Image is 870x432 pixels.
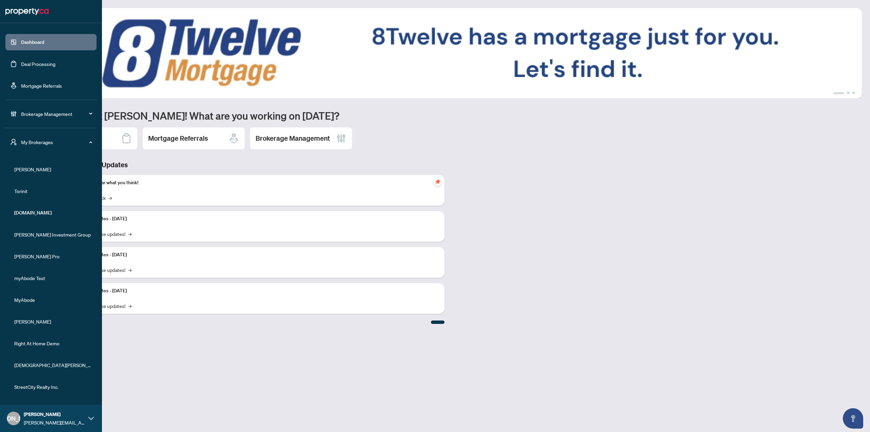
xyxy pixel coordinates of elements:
span: myAbode Test [14,274,92,282]
p: Platform Updates - [DATE] [71,287,439,295]
button: 1 [833,91,844,94]
p: Platform Updates - [DATE] [71,251,439,259]
span: → [108,194,112,202]
span: [PERSON_NAME] [14,166,92,173]
a: Dashboard [21,39,44,45]
p: We want to hear what you think! [71,179,439,187]
h2: Mortgage Referrals [148,134,208,143]
button: 2 [847,91,850,94]
img: Slide 0 [35,8,862,98]
span: → [128,230,132,238]
span: [PERSON_NAME] Pro [14,253,92,260]
button: 3 [852,91,855,94]
span: [PERSON_NAME][EMAIL_ADDRESS][DOMAIN_NAME] [24,419,85,426]
h2: Brokerage Management [256,134,330,143]
img: logo [5,6,49,17]
a: Deal Processing [21,61,55,67]
span: user-switch [10,139,17,145]
span: Brokerage Management [21,110,92,118]
span: [DEMOGRAPHIC_DATA][PERSON_NAME] Realty [14,361,92,369]
span: → [128,302,132,310]
h1: Welcome back [PERSON_NAME]! What are you working on [DATE]? [35,109,862,122]
span: My Brokerages [21,138,92,146]
button: Open asap [843,408,863,429]
span: [PERSON_NAME] Investment Group [14,231,92,238]
span: StreetCity Realty Inc. [14,383,92,391]
span: → [128,266,132,274]
span: pushpin [434,178,442,186]
span: [DOMAIN_NAME] [14,209,92,217]
a: Mortgage Referrals [21,83,62,89]
span: MyAbode [14,296,92,304]
h3: Brokerage & Industry Updates [35,160,445,170]
span: Right At Home Demo [14,340,92,347]
span: [PERSON_NAME] [24,411,85,418]
p: Platform Updates - [DATE] [71,215,439,223]
span: Torinit [14,187,92,195]
span: [PERSON_NAME] [14,318,92,325]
